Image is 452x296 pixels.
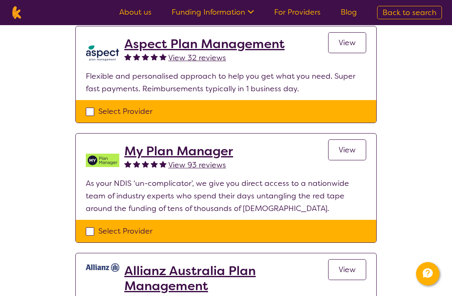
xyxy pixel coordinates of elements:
[339,265,356,275] span: View
[124,263,328,293] a: Allianz Australia Plan Management
[119,7,152,17] a: About us
[142,160,149,167] img: fullstar
[124,36,285,51] a: Aspect Plan Management
[133,160,140,167] img: fullstar
[328,259,366,280] a: View
[86,263,119,272] img: rr7gtpqyd7oaeufumguf.jpg
[339,38,356,48] span: View
[328,32,366,53] a: View
[172,7,254,17] a: Funding Information
[416,262,439,286] button: Channel Menu
[86,177,366,215] p: As your NDIS ‘un-complicator’, we give you direct access to a nationwide team of industry experts...
[10,6,23,19] img: Karista logo
[124,53,131,60] img: fullstar
[124,144,233,159] a: My Plan Manager
[133,53,140,60] img: fullstar
[151,160,158,167] img: fullstar
[159,160,167,167] img: fullstar
[341,7,357,17] a: Blog
[339,145,356,155] span: View
[168,53,226,63] span: View 32 reviews
[159,53,167,60] img: fullstar
[86,70,366,95] p: Flexible and personalised approach to help you get what you need. Super fast payments. Reimbursem...
[142,53,149,60] img: fullstar
[383,8,437,18] span: Back to search
[377,6,442,19] a: Back to search
[328,139,366,160] a: View
[151,53,158,60] img: fullstar
[168,159,226,171] a: View 93 reviews
[86,36,119,70] img: lkb8hqptqmnl8bp1urdw.png
[168,51,226,64] a: View 32 reviews
[86,144,119,177] img: v05irhjwnjh28ktdyyfd.png
[274,7,321,17] a: For Providers
[124,160,131,167] img: fullstar
[168,160,226,170] span: View 93 reviews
